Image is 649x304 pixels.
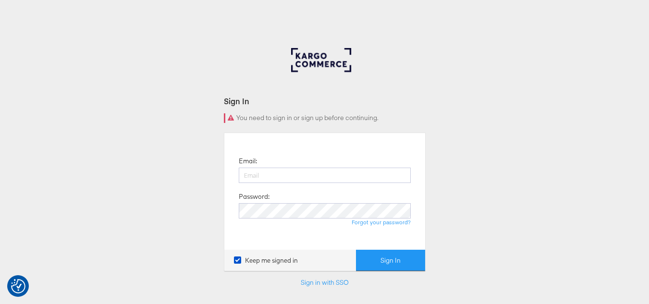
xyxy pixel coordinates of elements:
[234,256,298,265] label: Keep me signed in
[356,250,425,271] button: Sign In
[239,168,411,183] input: Email
[11,279,25,293] img: Revisit consent button
[11,279,25,293] button: Consent Preferences
[352,219,411,226] a: Forgot your password?
[239,192,269,201] label: Password:
[301,278,349,287] a: Sign in with SSO
[224,96,426,107] div: Sign In
[224,113,426,123] div: You need to sign in or sign up before continuing.
[239,157,257,166] label: Email:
